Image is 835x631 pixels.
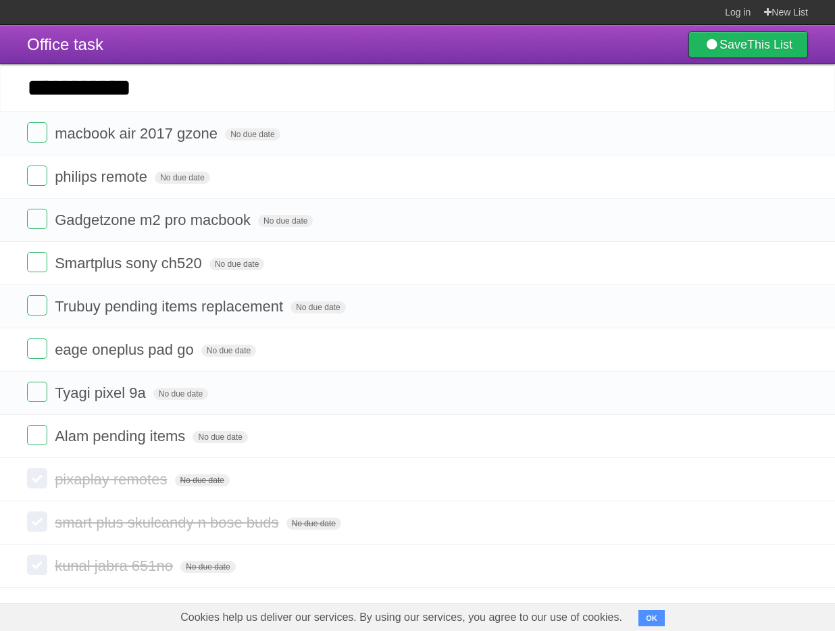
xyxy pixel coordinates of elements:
span: No due date [290,301,345,313]
span: No due date [180,561,235,573]
span: No due date [201,345,256,357]
label: Done [27,382,47,402]
span: No due date [258,215,313,227]
label: Done [27,295,47,315]
b: This List [747,38,792,51]
span: Alam pending items [55,428,188,445]
label: Done [27,122,47,143]
label: Done [27,468,47,488]
span: No due date [193,431,247,443]
label: Done [27,209,47,229]
span: smart plus skulcandy n bose buds [55,514,282,531]
a: Show all completed tasks [334,601,501,617]
span: No due date [155,172,209,184]
span: No due date [175,474,230,486]
span: Trubuy pending items replacement [55,298,286,315]
button: OK [638,610,665,626]
label: Done [27,511,47,532]
span: pixaplay remotes [55,471,170,488]
span: No due date [286,518,341,530]
span: No due date [209,258,264,270]
span: kunal jabra 651no [55,557,176,574]
label: Done [27,425,47,445]
span: Smartplus sony ch520 [55,255,205,272]
label: Done [27,252,47,272]
span: Tyagi pixel 9a [55,384,149,401]
a: SaveThis List [688,31,808,58]
span: Cookies help us deliver our services. By using our services, you agree to our use of cookies. [167,604,636,631]
label: Done [27,338,47,359]
span: No due date [153,388,208,400]
label: Done [27,166,47,186]
span: Gadgetzone m2 pro macbook [55,211,254,228]
span: philips remote [55,168,151,185]
span: Office task [27,35,103,53]
span: No due date [225,128,280,141]
span: macbook air 2017 gzone [55,125,221,142]
label: Done [27,555,47,575]
span: eage oneplus pad go [55,341,197,358]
